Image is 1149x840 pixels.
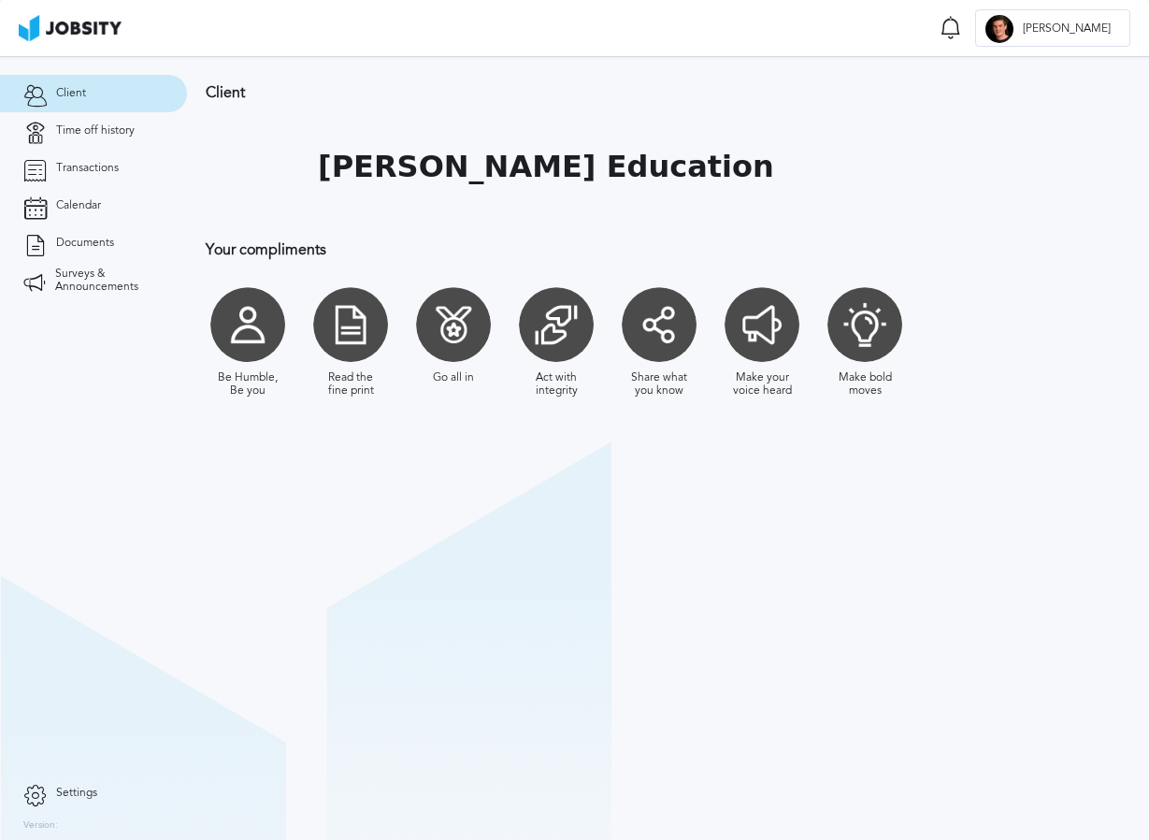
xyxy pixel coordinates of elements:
[832,371,898,398] div: Make bold moves
[206,84,1130,101] h3: Client
[318,150,774,184] h1: [PERSON_NAME] Education
[626,371,692,398] div: Share what you know
[1013,22,1120,36] span: [PERSON_NAME]
[56,787,97,800] span: Settings
[985,15,1013,43] div: E
[56,87,86,100] span: Client
[23,820,58,832] label: Version:
[206,241,1130,258] h3: Your compliments
[215,371,280,398] div: Be Humble, Be you
[56,124,135,138] span: Time off history
[56,237,114,250] span: Documents
[524,371,589,398] div: Act with integrity
[433,371,474,384] div: Go all in
[729,371,795,398] div: Make your voice heard
[19,15,122,41] img: ab4bad089aa723f57921c736e9817d99.png
[56,199,101,212] span: Calendar
[975,9,1130,47] button: E[PERSON_NAME]
[318,371,383,398] div: Read the fine print
[55,268,164,294] span: Surveys & Announcements
[56,162,119,175] span: Transactions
